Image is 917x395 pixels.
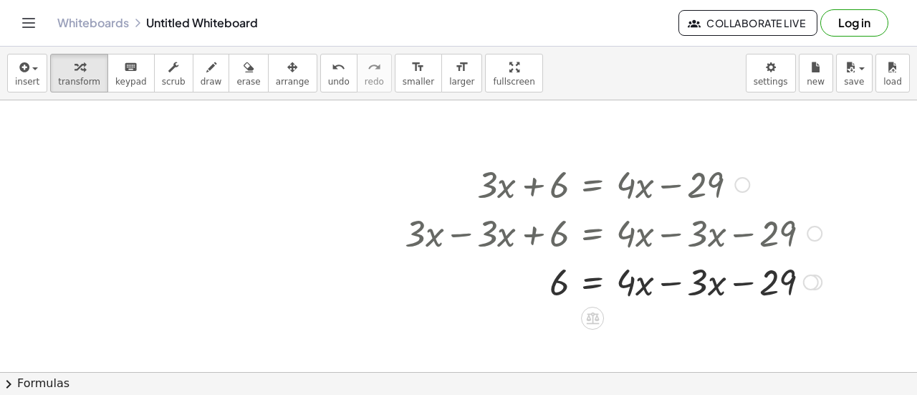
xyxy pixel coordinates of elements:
[485,54,542,92] button: fullscreen
[411,59,425,76] i: format_size
[441,54,482,92] button: format_sizelarger
[691,16,805,29] span: Collaborate Live
[395,54,442,92] button: format_sizesmaller
[193,54,230,92] button: draw
[875,54,910,92] button: load
[57,16,129,30] a: Whiteboards
[368,59,381,76] i: redo
[236,77,260,87] span: erase
[320,54,357,92] button: undoundo
[883,77,902,87] span: load
[7,54,47,92] button: insert
[50,54,108,92] button: transform
[807,77,825,87] span: new
[357,54,392,92] button: redoredo
[115,77,147,87] span: keypad
[836,54,873,92] button: save
[328,77,350,87] span: undo
[332,59,345,76] i: undo
[449,77,474,87] span: larger
[58,77,100,87] span: transform
[15,77,39,87] span: insert
[154,54,193,92] button: scrub
[754,77,788,87] span: settings
[229,54,268,92] button: erase
[581,307,604,330] div: Apply the same math to both sides of the equation
[17,11,40,34] button: Toggle navigation
[107,54,155,92] button: keyboardkeypad
[820,9,888,37] button: Log in
[799,54,833,92] button: new
[678,10,817,36] button: Collaborate Live
[201,77,222,87] span: draw
[746,54,796,92] button: settings
[276,77,309,87] span: arrange
[455,59,469,76] i: format_size
[268,54,317,92] button: arrange
[124,59,138,76] i: keyboard
[162,77,186,87] span: scrub
[365,77,384,87] span: redo
[844,77,864,87] span: save
[493,77,534,87] span: fullscreen
[403,77,434,87] span: smaller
